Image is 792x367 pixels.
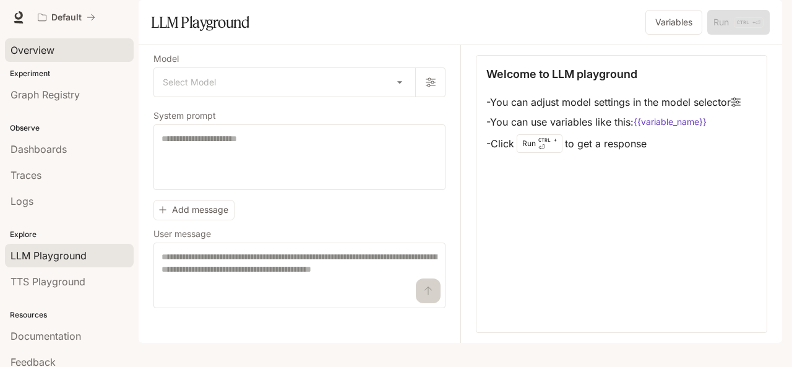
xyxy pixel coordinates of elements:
button: All workspaces [32,5,101,30]
button: Variables [645,10,702,35]
code: {{variable_name}} [634,116,707,128]
div: Select Model [154,68,415,97]
p: System prompt [153,111,216,120]
p: Welcome to LLM playground [486,66,637,82]
div: Run [517,134,562,153]
li: - You can use variables like this: [486,112,741,132]
p: ⏎ [538,136,557,151]
span: Select Model [163,76,216,89]
li: - Click to get a response [486,132,741,155]
button: Add message [153,200,235,220]
li: - You can adjust model settings in the model selector [486,92,741,112]
p: CTRL + [538,136,557,144]
p: Default [51,12,82,23]
p: Model [153,54,179,63]
h1: LLM Playground [151,10,249,35]
p: User message [153,230,211,238]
